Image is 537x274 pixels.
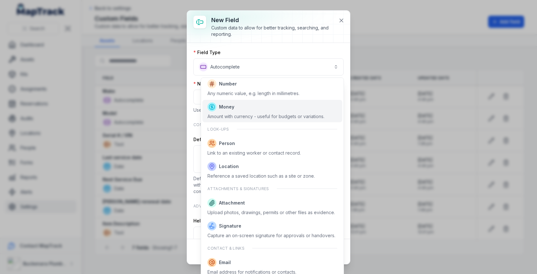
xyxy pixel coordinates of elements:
[202,242,342,255] div: Contact & links
[219,200,245,206] span: Attachment
[219,223,241,229] span: Signature
[219,140,235,147] span: Person
[207,150,301,156] div: Link to an existing worker or contact record.
[219,163,239,170] span: Location
[219,81,237,87] span: Number
[202,182,342,195] div: Attachments & signatures
[207,209,335,216] div: Upload photos, drawings, permits or other files as evidence.
[219,259,231,266] span: Email
[207,90,300,97] div: Any numeric value, e.g. length in millimetres.
[202,123,342,136] div: Look-ups
[207,173,315,179] div: Reference a saved location such as a site or zone.
[193,58,344,76] button: Autocomplete
[219,104,234,110] span: Money
[207,232,335,239] div: Capture an on-screen signature for approvals or handovers.
[207,113,324,120] div: Amount with currency - useful for budgets or variations.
